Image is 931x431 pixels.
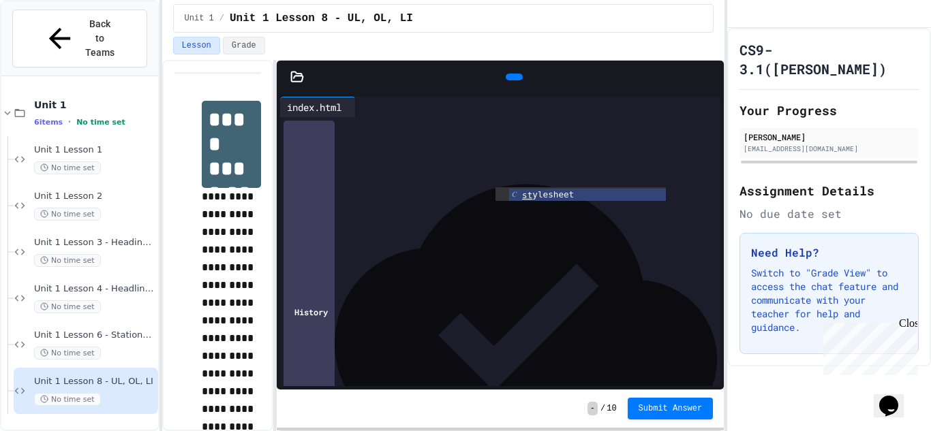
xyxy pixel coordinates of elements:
[280,97,356,117] div: index.html
[5,5,94,86] div: Chat with us now!Close
[744,131,915,143] div: [PERSON_NAME]
[34,161,101,174] span: No time set
[76,118,125,127] span: No time set
[34,347,101,360] span: No time set
[739,181,919,200] h2: Assignment Details
[34,393,101,406] span: No time set
[739,206,919,222] div: No due date set
[587,402,598,415] span: -
[34,254,101,267] span: No time set
[219,13,224,24] span: /
[34,300,101,313] span: No time set
[12,10,147,67] button: Back to Teams
[34,144,155,156] span: Unit 1 Lesson 1
[639,403,703,414] span: Submit Answer
[34,283,155,295] span: Unit 1 Lesson 4 - Headlines Lab
[34,99,155,111] span: Unit 1
[739,101,919,120] h2: Your Progress
[818,317,917,375] iframe: chat widget
[34,208,101,221] span: No time set
[230,10,413,27] span: Unit 1 Lesson 8 - UL, OL, LI
[185,13,214,24] span: Unit 1
[173,37,220,54] button: Lesson
[34,330,155,341] span: Unit 1 Lesson 6 - Stations 1
[744,144,915,154] div: [EMAIL_ADDRESS][DOMAIN_NAME]
[280,100,348,114] div: index.html
[34,118,63,127] span: 6 items
[628,398,714,419] button: Submit Answer
[600,403,605,414] span: /
[34,376,155,387] span: Unit 1 Lesson 8 - UL, OL, LI
[739,40,919,78] h1: CS9-3.1([PERSON_NAME])
[84,17,116,60] span: Back to Teams
[34,237,155,249] span: Unit 1 Lesson 3 - Heading and paragraph tags
[68,116,71,127] span: •
[751,266,907,334] p: Switch to "Grade View" to access the chat feature and communicate with your teacher for help and ...
[34,191,155,202] span: Unit 1 Lesson 2
[874,377,917,417] iframe: chat widget
[751,244,907,261] h3: Need Help?
[607,403,616,414] span: 10
[223,37,265,54] button: Grade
